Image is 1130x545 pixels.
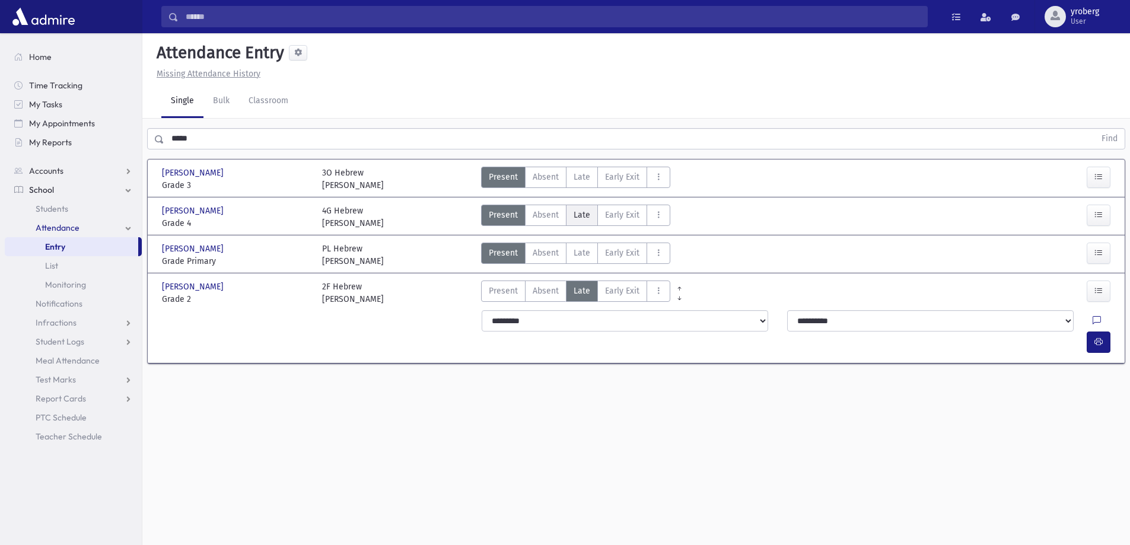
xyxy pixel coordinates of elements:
[605,247,639,259] span: Early Exit
[5,313,142,332] a: Infractions
[179,6,927,27] input: Search
[322,205,384,230] div: 4G Hebrew [PERSON_NAME]
[36,222,79,233] span: Attendance
[605,171,639,183] span: Early Exit
[5,237,138,256] a: Entry
[29,137,72,148] span: My Reports
[5,256,142,275] a: List
[29,52,52,62] span: Home
[481,243,670,267] div: AttTypes
[5,294,142,313] a: Notifications
[574,171,590,183] span: Late
[574,247,590,259] span: Late
[5,47,142,66] a: Home
[574,285,590,297] span: Late
[239,85,298,118] a: Classroom
[162,281,226,293] span: [PERSON_NAME]
[1094,129,1125,149] button: Find
[489,171,518,183] span: Present
[533,171,559,183] span: Absent
[5,275,142,294] a: Monitoring
[45,241,65,252] span: Entry
[5,351,142,370] a: Meal Attendance
[36,393,86,404] span: Report Cards
[322,243,384,267] div: PL Hebrew [PERSON_NAME]
[5,114,142,133] a: My Appointments
[481,167,670,192] div: AttTypes
[157,69,260,79] u: Missing Attendance History
[36,336,84,347] span: Student Logs
[29,165,63,176] span: Accounts
[605,285,639,297] span: Early Exit
[36,355,100,366] span: Meal Attendance
[481,205,670,230] div: AttTypes
[162,293,310,305] span: Grade 2
[489,285,518,297] span: Present
[36,317,77,328] span: Infractions
[1071,7,1099,17] span: yroberg
[203,85,239,118] a: Bulk
[36,203,68,214] span: Students
[45,260,58,271] span: List
[322,167,384,192] div: 3O Hebrew [PERSON_NAME]
[1071,17,1099,26] span: User
[36,374,76,385] span: Test Marks
[29,118,95,129] span: My Appointments
[152,43,284,63] h5: Attendance Entry
[574,209,590,221] span: Late
[162,243,226,255] span: [PERSON_NAME]
[5,133,142,152] a: My Reports
[489,247,518,259] span: Present
[5,95,142,114] a: My Tasks
[29,80,82,91] span: Time Tracking
[5,389,142,408] a: Report Cards
[162,167,226,179] span: [PERSON_NAME]
[162,179,310,192] span: Grade 3
[36,298,82,309] span: Notifications
[29,99,62,110] span: My Tasks
[161,85,203,118] a: Single
[533,285,559,297] span: Absent
[36,431,102,442] span: Teacher Schedule
[162,255,310,267] span: Grade Primary
[9,5,78,28] img: AdmirePro
[5,199,142,218] a: Students
[5,218,142,237] a: Attendance
[162,217,310,230] span: Grade 4
[5,427,142,446] a: Teacher Schedule
[322,281,384,305] div: 2F Hebrew [PERSON_NAME]
[152,69,260,79] a: Missing Attendance History
[533,209,559,221] span: Absent
[481,281,670,305] div: AttTypes
[5,76,142,95] a: Time Tracking
[5,408,142,427] a: PTC Schedule
[162,205,226,217] span: [PERSON_NAME]
[5,332,142,351] a: Student Logs
[533,247,559,259] span: Absent
[29,184,54,195] span: School
[5,370,142,389] a: Test Marks
[605,209,639,221] span: Early Exit
[5,161,142,180] a: Accounts
[5,180,142,199] a: School
[36,412,87,423] span: PTC Schedule
[489,209,518,221] span: Present
[45,279,86,290] span: Monitoring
